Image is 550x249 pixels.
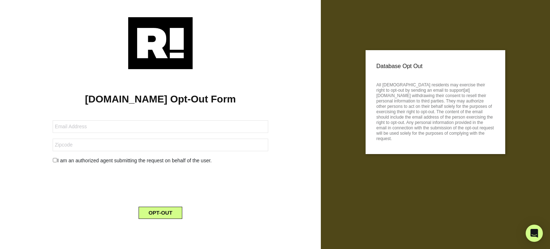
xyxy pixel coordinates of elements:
iframe: reCAPTCHA [106,170,215,198]
input: Zipcode [53,139,268,151]
div: I am an authorized agent submitting the request on behalf of the user. [47,157,274,164]
img: Retention.com [128,17,193,69]
h1: [DOMAIN_NAME] Opt-Out Form [11,93,310,105]
div: Open Intercom Messenger [526,225,543,242]
p: All [DEMOGRAPHIC_DATA] residents may exercise their right to opt-out by sending an email to suppo... [376,80,494,142]
p: Database Opt Out [376,61,494,72]
button: OPT-OUT [139,207,183,219]
input: Email Address [53,120,268,133]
